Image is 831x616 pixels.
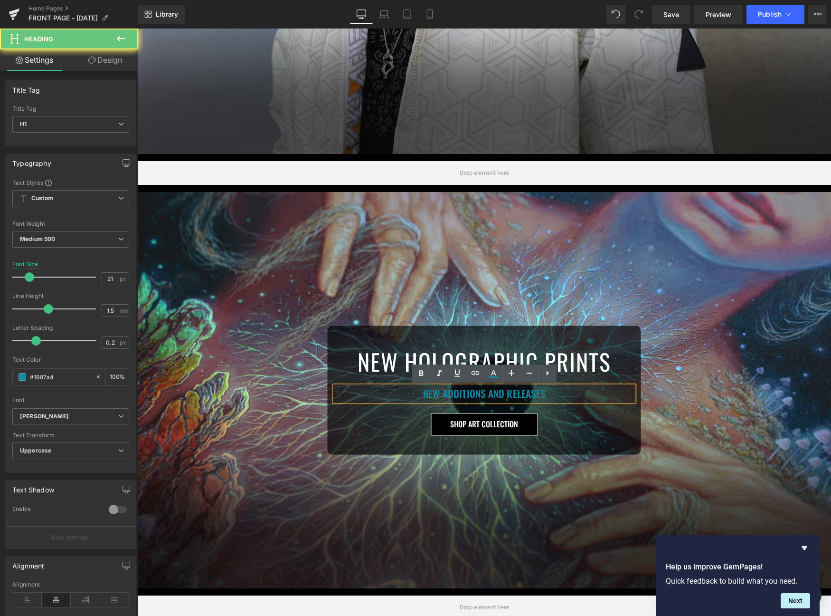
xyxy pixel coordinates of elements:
div: Enable [12,505,99,515]
div: Font Weight [12,221,129,227]
div: Title Tag [12,106,129,112]
div: Font Size [12,261,38,268]
div: Text Transform [12,432,129,439]
button: Next question [781,593,810,608]
span: Preview [706,10,731,19]
a: Desktop [350,5,373,24]
button: More [808,5,827,24]
span: SHOP ART COLLECTION [313,390,381,402]
a: New Library [138,5,185,24]
span: px [120,339,128,346]
a: Home Pages [28,5,138,12]
button: More settings [6,526,136,549]
div: Letter Spacing [12,325,129,331]
h1: NEW ADDITIONS AND RELEASES [198,358,497,373]
b: Medium 500 [20,235,55,242]
div: Alignment [12,581,129,588]
div: Help us improve GemPages! [666,542,810,608]
span: Save [663,10,679,19]
input: Color [30,372,91,382]
p: Quick feedback to build what you need. [666,577,810,586]
div: Text Shadow [12,481,54,494]
div: Line Height [12,293,129,299]
button: Undo [606,5,625,24]
a: SHOP ART COLLECTION [293,385,400,407]
b: Uppercase [20,447,51,454]
b: H1 [20,120,27,127]
span: em [120,308,128,314]
div: Text Color [12,356,129,363]
span: Library [156,10,178,19]
div: Text Styles [12,179,129,186]
span: Publish [758,10,782,18]
a: Mobile [418,5,441,24]
a: Laptop [373,5,396,24]
button: Redo [629,5,648,24]
h2: Help us improve GemPages! [666,561,810,573]
div: Title Tag [12,81,40,94]
a: Design [71,49,140,71]
button: Hide survey [799,542,810,554]
a: Tablet [396,5,418,24]
i: [PERSON_NAME] [20,413,69,421]
div: Font [12,397,129,404]
b: Custom [31,194,53,202]
button: Publish [746,5,804,24]
a: Preview [694,5,743,24]
span: px [120,276,128,282]
span: FRONT PAGE - [DATE] [28,14,98,22]
p: More settings [50,533,88,542]
div: Typography [12,154,51,167]
div: Alignment [12,557,45,570]
h1: NEW HOLOGRAPHIC PRINTS [198,317,497,351]
span: Heading [24,35,53,43]
div: % [106,369,129,385]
